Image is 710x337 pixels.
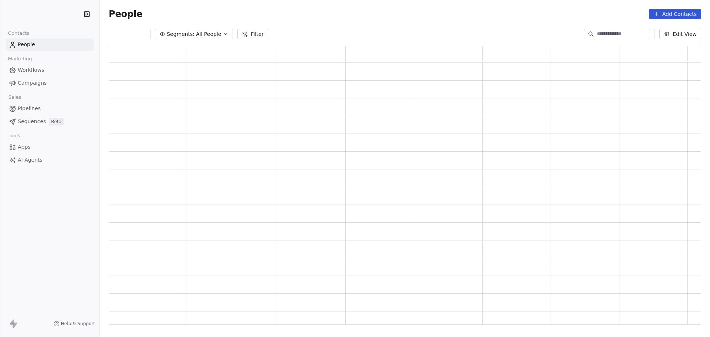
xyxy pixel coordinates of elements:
[5,53,35,64] span: Marketing
[18,79,47,87] span: Campaigns
[6,38,94,51] a: People
[18,66,44,74] span: Workflows
[237,29,268,39] button: Filter
[5,28,33,39] span: Contacts
[6,102,94,115] a: Pipelines
[649,9,701,19] button: Add Contacts
[49,118,64,125] span: Beta
[6,77,94,89] a: Campaigns
[18,143,31,151] span: Apps
[6,115,94,128] a: SequencesBeta
[196,30,221,38] span: All People
[18,105,41,112] span: Pipelines
[659,29,701,39] button: Edit View
[61,321,95,327] span: Help & Support
[18,156,43,164] span: AI Agents
[18,41,35,48] span: People
[5,130,23,141] span: Tools
[6,64,94,76] a: Workflows
[6,141,94,153] a: Apps
[6,154,94,166] a: AI Agents
[109,9,142,20] span: People
[5,92,24,103] span: Sales
[18,118,46,125] span: Sequences
[167,30,195,38] span: Segments:
[54,321,95,327] a: Help & Support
